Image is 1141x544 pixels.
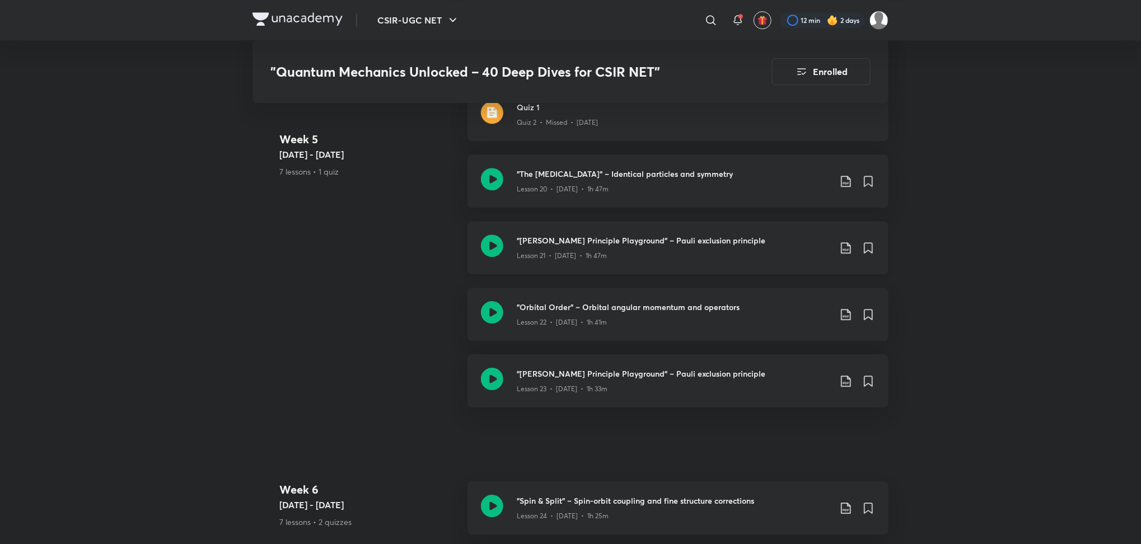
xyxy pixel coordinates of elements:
[467,288,889,354] a: "Orbital Order" – Orbital angular momentum and operatorsLesson 22 • [DATE] • 1h 41m
[517,251,607,261] p: Lesson 21 • [DATE] • 1h 47m
[517,118,598,128] p: Quiz 2 • Missed • [DATE]
[467,154,889,221] a: "The [MEDICAL_DATA]" – Identical particles and symmetryLesson 20 • [DATE] • 1h 47m
[517,235,830,246] h3: "[PERSON_NAME] Principle Playground" – Pauli exclusion principle
[757,15,768,25] img: avatar
[517,368,830,379] h3: "[PERSON_NAME] Principle Playground" – Pauli exclusion principle
[467,88,889,154] a: quizQuiz 1Quiz 2 • Missed • [DATE]
[481,101,503,124] img: quiz
[517,317,607,327] p: Lesson 22 • [DATE] • 1h 41m
[869,11,889,30] img: Rai Haldar
[252,12,343,26] img: Company Logo
[772,58,871,85] button: Enrolled
[371,9,466,31] button: CSIR-UGC NET
[754,11,771,29] button: avatar
[252,12,343,29] a: Company Logo
[517,384,607,394] p: Lesson 23 • [DATE] • 1h 33m
[279,516,459,528] p: 7 lessons • 2 quizzes
[279,498,459,512] h5: [DATE] - [DATE]
[279,481,459,498] h4: Week 6
[517,495,830,507] h3: "Spin & Split" – Spin-orbit coupling and fine structure corrections
[517,184,609,194] p: Lesson 20 • [DATE] • 1h 47m
[517,511,609,521] p: Lesson 24 • [DATE] • 1h 25m
[517,168,830,180] h3: "The [MEDICAL_DATA]" – Identical particles and symmetry
[467,354,889,421] a: "[PERSON_NAME] Principle Playground" – Pauli exclusion principleLesson 23 • [DATE] • 1h 33m
[517,301,830,313] h3: "Orbital Order" – Orbital angular momentum and operators
[827,15,838,26] img: streak
[517,101,875,113] h3: Quiz 1
[279,166,459,178] p: 7 lessons • 1 quiz
[467,221,889,288] a: "[PERSON_NAME] Principle Playground" – Pauli exclusion principleLesson 21 • [DATE] • 1h 47m
[270,64,709,80] h3: "Quantum Mechanics Unlocked – 40 Deep Dives for CSIR NET"
[279,132,459,148] h4: Week 5
[279,148,459,162] h5: [DATE] - [DATE]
